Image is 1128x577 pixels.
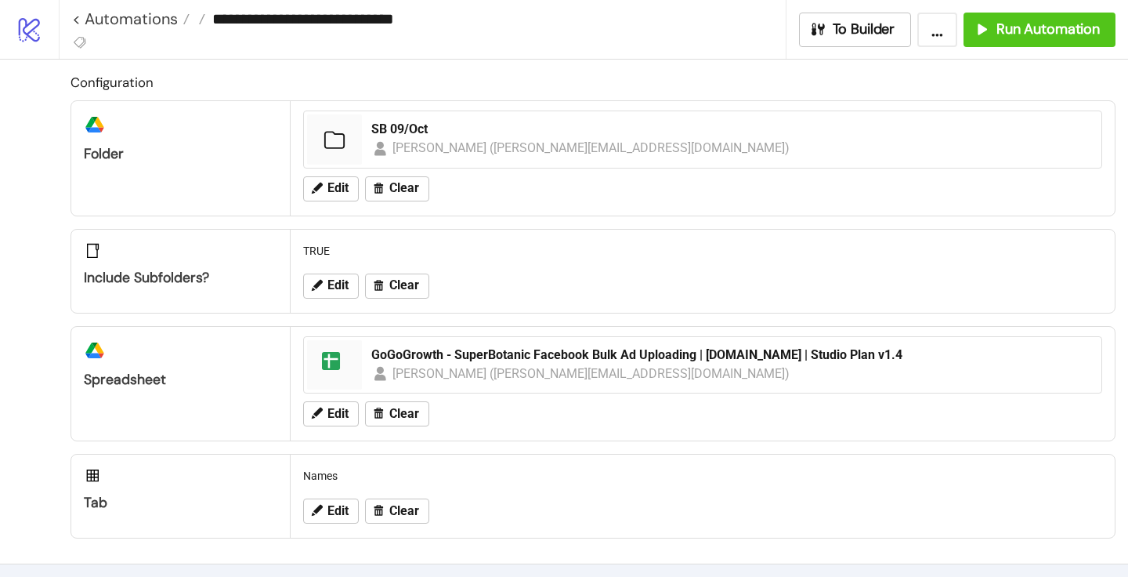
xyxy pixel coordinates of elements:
span: Clear [389,181,419,195]
button: Edit [303,499,359,524]
div: [PERSON_NAME] ([PERSON_NAME][EMAIL_ADDRESS][DOMAIN_NAME]) [392,138,790,158]
span: Edit [327,278,349,292]
button: Clear [365,499,429,524]
span: Edit [327,181,349,195]
button: ... [917,13,957,47]
a: < Automations [72,11,190,27]
div: Include subfolders? [84,269,277,287]
span: Clear [389,407,419,421]
div: Folder [84,145,277,163]
span: Clear [389,504,419,518]
h2: Configuration [70,72,1115,93]
span: To Builder [833,20,895,38]
button: To Builder [799,13,912,47]
button: Edit [303,401,359,426]
button: Edit [303,274,359,299]
div: GoGoGrowth - SuperBotanic Facebook Bulk Ad Uploading | [DOMAIN_NAME] | Studio Plan v1.4 [371,347,1092,364]
button: Clear [365,176,429,201]
span: Edit [327,504,349,518]
button: Clear [365,401,429,426]
span: Run Automation [996,20,1100,38]
div: Spreadsheet [84,371,277,389]
div: Names [297,461,1108,491]
div: Tab [84,494,277,512]
div: TRUE [297,236,1108,266]
div: SB 09/Oct [371,121,1092,138]
div: [PERSON_NAME] ([PERSON_NAME][EMAIL_ADDRESS][DOMAIN_NAME]) [392,364,790,383]
span: Clear [389,278,419,292]
button: Edit [303,176,359,201]
button: Clear [365,274,429,299]
span: Edit [327,407,349,421]
button: Run Automation [963,13,1115,47]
